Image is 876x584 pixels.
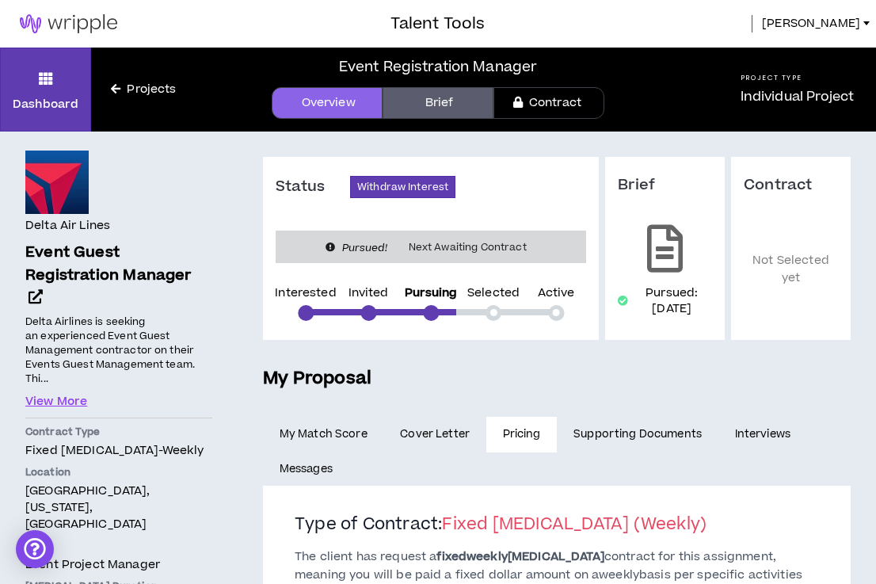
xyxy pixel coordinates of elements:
[744,176,838,195] h3: Contract
[25,539,212,553] p: Role
[263,417,384,452] a: My Match Score
[25,242,212,310] a: Event Guest Registration Manager
[263,452,352,487] a: Messages
[400,426,470,443] span: Cover Letter
[762,15,860,32] span: [PERSON_NAME]
[13,96,78,113] p: Dashboard
[276,177,350,197] h3: Status
[348,288,389,299] p: Invited
[618,176,712,195] h3: Brief
[741,73,855,83] h5: Project Type
[486,417,558,452] a: Pricing
[390,12,485,36] h3: Talent Tools
[275,288,336,299] p: Interested
[399,239,536,255] span: Next Awaiting Contract
[405,288,458,299] p: Pursuing
[741,87,855,106] p: Individual Project
[350,176,455,198] button: Withdraw Interest
[493,87,604,119] a: Contract
[25,556,160,573] span: Event Project Manager
[718,417,810,452] a: Interviews
[25,483,212,532] p: [GEOGRAPHIC_DATA], [US_STATE], [GEOGRAPHIC_DATA]
[538,288,575,299] p: Active
[744,219,838,321] p: Not Selected yet
[25,425,212,439] p: Contract Type
[557,417,718,452] a: Supporting Documents
[25,393,87,410] button: View More
[442,513,707,536] span: Fixed [MEDICAL_DATA] ( Weekly )
[25,217,110,235] h4: Delta Air Lines
[342,241,387,255] i: Pursued!
[263,365,851,392] h5: My Proposal
[25,313,212,387] p: Delta Airlines is seeking an experienced Event Guest Management contractor on their Events Guest ...
[339,56,538,78] div: Event Registration Manager
[631,285,712,317] p: Pursued: [DATE]
[272,87,383,119] a: Overview
[25,242,192,286] span: Event Guest Registration Manager
[383,87,493,119] a: Brief
[25,465,212,479] p: Location
[295,513,819,548] h2: Type of Contract:
[436,548,604,565] b: fixed weekly [MEDICAL_DATA]
[467,288,520,299] p: Selected
[25,442,204,459] span: Fixed [MEDICAL_DATA] - weekly
[16,530,54,568] div: Open Intercom Messenger
[91,81,196,98] a: Projects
